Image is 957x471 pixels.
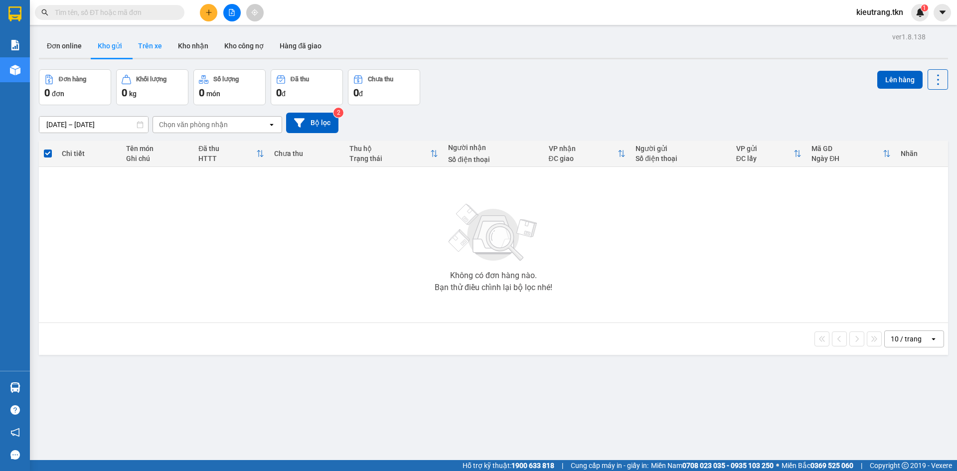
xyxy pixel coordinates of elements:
[938,8,947,17] span: caret-down
[344,141,443,167] th: Toggle SortBy
[651,460,774,471] span: Miền Nam
[810,462,853,470] strong: 0369 525 060
[891,334,922,344] div: 10 / trang
[544,141,631,167] th: Toggle SortBy
[463,460,554,471] span: Hỗ trợ kỹ thuật:
[448,144,538,152] div: Người nhận
[811,155,883,162] div: Ngày ĐH
[59,76,86,83] div: Đơn hàng
[848,6,911,18] span: kieutrang.tkn
[10,450,20,460] span: message
[511,462,554,470] strong: 1900 633 818
[916,8,925,17] img: icon-new-feature
[333,108,343,118] sup: 2
[39,69,111,105] button: Đơn hàng0đơn
[892,31,926,42] div: ver 1.8.138
[200,4,217,21] button: plus
[10,40,20,50] img: solution-icon
[216,34,272,58] button: Kho công nợ
[736,155,794,162] div: ĐC lấy
[562,460,563,471] span: |
[934,4,951,21] button: caret-down
[130,34,170,58] button: Trên xe
[435,284,552,292] div: Bạn thử điều chỉnh lại bộ lọc nhé!
[448,156,538,163] div: Số điện thoại
[268,121,276,129] svg: open
[636,145,726,153] div: Người gửi
[923,4,926,11] span: 1
[39,34,90,58] button: Đơn online
[359,90,363,98] span: đ
[636,155,726,162] div: Số điện thoại
[246,4,264,21] button: aim
[930,335,938,343] svg: open
[44,87,50,99] span: 0
[921,4,928,11] sup: 1
[52,90,64,98] span: đơn
[122,87,127,99] span: 0
[116,69,188,105] button: Khối lượng0kg
[223,4,241,21] button: file-add
[129,90,137,98] span: kg
[205,9,212,16] span: plus
[782,460,853,471] span: Miền Bắc
[228,9,235,16] span: file-add
[206,90,220,98] span: món
[736,145,794,153] div: VP gửi
[126,155,189,162] div: Ghi chú
[39,117,148,133] input: Select a date range.
[199,87,204,99] span: 0
[902,462,909,469] span: copyright
[159,120,228,130] div: Chọn văn phòng nhận
[213,76,239,83] div: Số lượng
[271,69,343,105] button: Đã thu0đ
[10,405,20,415] span: question-circle
[549,155,618,162] div: ĐC giao
[272,34,329,58] button: Hàng đã giao
[731,141,806,167] th: Toggle SortBy
[776,464,779,468] span: ⚪️
[450,272,537,280] div: Không có đơn hàng nào.
[193,141,269,167] th: Toggle SortBy
[811,145,883,153] div: Mã GD
[193,69,266,105] button: Số lượng0món
[90,34,130,58] button: Kho gửi
[126,145,189,153] div: Tên món
[170,34,216,58] button: Kho nhận
[198,155,256,162] div: HTTT
[901,150,943,157] div: Nhãn
[10,382,20,393] img: warehouse-icon
[282,90,286,98] span: đ
[861,460,862,471] span: |
[682,462,774,470] strong: 0708 023 035 - 0935 103 250
[571,460,648,471] span: Cung cấp máy in - giấy in:
[348,69,420,105] button: Chưa thu0đ
[41,9,48,16] span: search
[136,76,166,83] div: Khối lượng
[368,76,393,83] div: Chưa thu
[62,150,116,157] div: Chi tiết
[55,7,172,18] input: Tìm tên, số ĐT hoặc mã đơn
[353,87,359,99] span: 0
[286,113,338,133] button: Bộ lọc
[549,145,618,153] div: VP nhận
[251,9,258,16] span: aim
[349,145,430,153] div: Thu hộ
[10,428,20,437] span: notification
[274,150,339,157] div: Chưa thu
[198,145,256,153] div: Đã thu
[276,87,282,99] span: 0
[806,141,896,167] th: Toggle SortBy
[10,65,20,75] img: warehouse-icon
[444,198,543,268] img: svg+xml;base64,PHN2ZyBjbGFzcz0ibGlzdC1wbHVnX19zdmciIHhtbG5zPSJodHRwOi8vd3d3LnczLm9yZy8yMDAwL3N2Zy...
[877,71,923,89] button: Lên hàng
[8,6,21,21] img: logo-vxr
[291,76,309,83] div: Đã thu
[349,155,430,162] div: Trạng thái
